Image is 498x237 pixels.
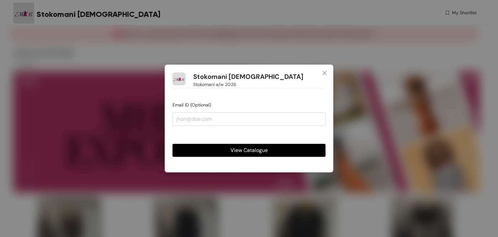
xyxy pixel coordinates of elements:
span: close [322,70,327,76]
span: Email ID (Optional) [172,102,211,108]
input: jhon@doe.com [172,112,326,125]
img: Buyer Portal [172,72,185,85]
span: Stokomani a/w 2026 [193,81,236,88]
span: View Catalogue [231,146,268,154]
button: View Catalogue [172,144,326,157]
button: Close [316,65,333,82]
h1: Stokomani [DEMOGRAPHIC_DATA] [193,73,303,81]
